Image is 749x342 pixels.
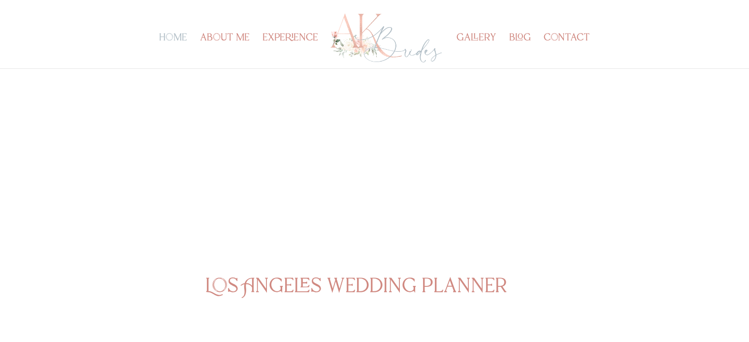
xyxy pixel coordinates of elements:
[159,34,187,68] a: home
[544,34,590,68] a: contact
[200,34,250,68] a: about me
[329,11,444,65] img: Los Angeles Wedding Planner - AK Brides
[456,34,496,68] a: gallery
[262,34,318,68] a: experience
[509,34,531,68] a: blog
[205,277,544,301] h1: Los Angeles wedding planner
